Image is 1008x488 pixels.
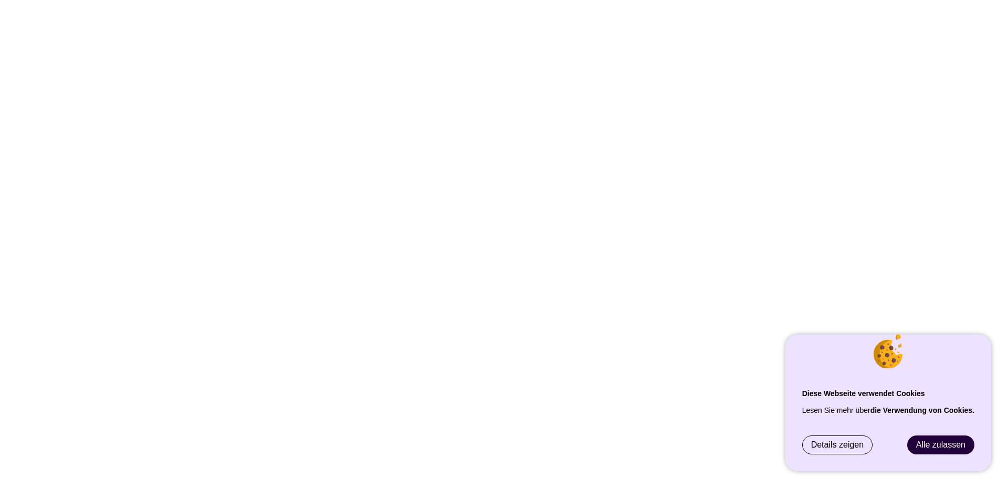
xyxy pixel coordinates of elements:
strong: Diese Webseite verwendet Cookies [802,389,925,398]
a: Details zeigen [803,436,873,454]
span: Alle zulassen [916,440,965,449]
p: Lesen Sie mehr über [802,402,974,419]
span: Details zeigen [811,440,864,450]
a: Alle zulassen [908,436,974,454]
a: die Verwendung von Cookies. [870,406,974,414]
